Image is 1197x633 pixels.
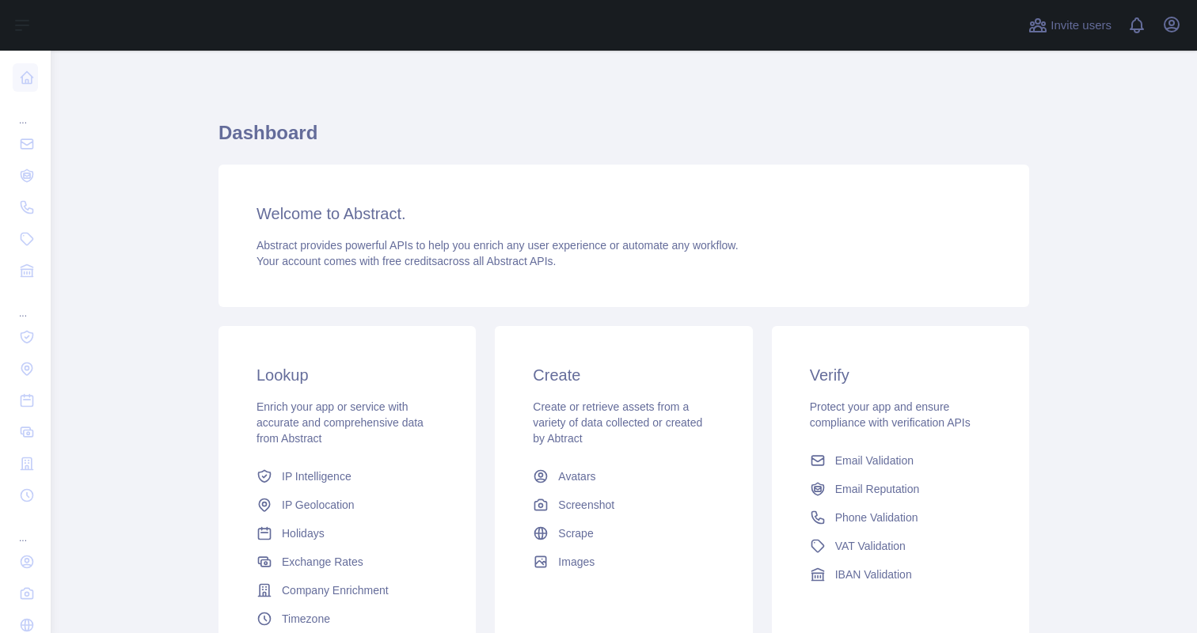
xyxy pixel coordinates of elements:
[282,611,330,627] span: Timezone
[804,560,997,589] a: IBAN Validation
[13,288,38,320] div: ...
[835,567,912,582] span: IBAN Validation
[250,605,444,633] a: Timezone
[558,525,593,541] span: Scrape
[533,400,702,445] span: Create or retrieve assets from a variety of data collected or created by Abtract
[533,364,714,386] h3: Create
[250,576,444,605] a: Company Enrichment
[282,525,325,541] span: Holidays
[804,475,997,503] a: Email Reputation
[526,462,720,491] a: Avatars
[256,203,991,225] h3: Welcome to Abstract.
[282,554,363,570] span: Exchange Rates
[810,400,971,429] span: Protect your app and ensure compliance with verification APIs
[835,453,914,468] span: Email Validation
[526,548,720,576] a: Images
[835,510,918,525] span: Phone Validation
[13,95,38,127] div: ...
[382,255,437,267] span: free credits
[13,513,38,544] div: ...
[256,364,438,386] h3: Lookup
[526,491,720,519] a: Screenshot
[558,468,595,484] span: Avatars
[558,497,614,513] span: Screenshot
[250,519,444,548] a: Holidays
[804,446,997,475] a: Email Validation
[1025,13,1115,38] button: Invite users
[282,468,351,484] span: IP Intelligence
[835,538,906,554] span: VAT Validation
[526,519,720,548] a: Scrape
[804,532,997,560] a: VAT Validation
[1051,17,1111,35] span: Invite users
[250,462,444,491] a: IP Intelligence
[250,491,444,519] a: IP Geolocation
[282,497,355,513] span: IP Geolocation
[558,554,595,570] span: Images
[256,239,739,252] span: Abstract provides powerful APIs to help you enrich any user experience or automate any workflow.
[282,582,389,598] span: Company Enrichment
[256,255,556,267] span: Your account comes with across all Abstract APIs.
[250,548,444,576] a: Exchange Rates
[256,400,424,445] span: Enrich your app or service with accurate and comprehensive data from Abstract
[218,120,1029,158] h1: Dashboard
[804,503,997,532] a: Phone Validation
[835,481,920,497] span: Email Reputation
[810,364,991,386] h3: Verify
